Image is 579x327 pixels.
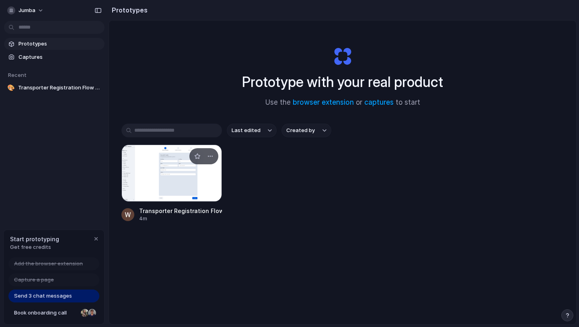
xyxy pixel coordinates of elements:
[364,98,394,106] a: captures
[121,145,222,222] a: Transporter Registration Flow EnhancementTransporter Registration Flow Enhancement4m
[232,126,261,135] span: Last edited
[14,260,83,268] span: Add the browser extension
[18,6,35,14] span: Jumba
[18,40,101,48] span: Prototypes
[4,4,48,17] button: Jumba
[227,124,277,137] button: Last edited
[4,38,105,50] a: Prototypes
[109,5,148,15] h2: Prototypes
[286,126,315,135] span: Created by
[14,276,54,284] span: Capture a page
[4,51,105,63] a: Captures
[8,306,99,319] a: Book onboarding call
[18,53,101,61] span: Captures
[4,82,105,94] a: 🎨Transporter Registration Flow Enhancement
[14,292,72,300] span: Send 3 chat messages
[14,309,78,317] span: Book onboarding call
[10,235,59,243] span: Start prototyping
[242,71,443,93] h1: Prototype with your real product
[139,207,222,215] div: Transporter Registration Flow Enhancement
[265,97,420,108] span: Use the or to start
[18,84,101,92] span: Transporter Registration Flow Enhancement
[10,243,59,251] span: Get free credits
[87,308,97,318] div: Christian Iacullo
[7,84,15,92] div: 🎨
[139,215,222,222] div: 4m
[281,124,331,137] button: Created by
[293,98,354,106] a: browser extension
[80,308,90,318] div: Nicole Kubica
[8,72,27,78] span: Recent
